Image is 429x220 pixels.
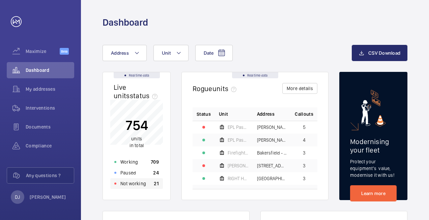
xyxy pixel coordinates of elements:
[352,45,407,61] button: CSV Download
[228,176,249,181] span: RIGHT HAND LIFT
[30,194,66,200] p: [PERSON_NAME]
[103,16,148,29] h1: Dashboard
[228,150,249,155] span: Firefighters - EPL Passenger Lift No 2
[114,83,160,100] h2: Live units
[26,86,74,92] span: My addresses
[131,136,142,141] span: units
[303,150,306,155] span: 3
[153,169,159,176] p: 24
[257,150,287,155] span: Bakersfield - High Risk Building - [GEOGRAPHIC_DATA]
[361,90,386,127] img: marketing-card.svg
[162,50,171,56] span: Unit
[350,185,397,201] a: Learn more
[195,45,233,61] button: Date
[295,111,313,117] span: Callouts
[219,111,228,117] span: Unit
[193,84,239,93] h2: Rogue
[257,138,287,142] span: [PERSON_NAME] House - [PERSON_NAME][GEOGRAPHIC_DATA]
[303,163,306,168] span: 3
[120,159,138,165] p: Working
[26,67,74,74] span: Dashboard
[257,163,287,168] span: [STREET_ADDRESS][PERSON_NAME] - [PERSON_NAME][GEOGRAPHIC_DATA]
[120,180,146,187] p: Not working
[154,180,159,187] p: 21
[257,111,275,117] span: Address
[125,135,148,149] p: in total
[228,138,249,142] span: EPL Passenger Lift No 2
[26,123,74,130] span: Documents
[257,125,287,130] span: [PERSON_NAME] House - High Risk Building - [PERSON_NAME][GEOGRAPHIC_DATA]
[228,163,249,168] span: [PERSON_NAME] Platform Lift
[60,48,69,55] span: Beta
[197,111,211,117] p: Status
[15,194,20,200] p: DJ
[282,83,317,94] button: More details
[26,142,74,149] span: Compliance
[151,159,159,165] p: 709
[111,50,129,56] span: Address
[153,45,189,61] button: Unit
[350,137,397,154] h2: Modernising your fleet
[204,50,213,56] span: Date
[26,48,60,55] span: Maximize
[368,50,400,56] span: CSV Download
[125,117,148,134] p: 754
[303,176,306,181] span: 3
[350,158,397,178] p: Protect your equipment's value, modernise it with us!
[232,72,278,78] div: Real time data
[228,125,249,130] span: EPL Passenger Lift No 1
[212,84,239,93] span: units
[130,91,161,100] span: status
[26,172,74,179] span: Any questions ?
[103,45,147,61] button: Address
[114,72,160,78] div: Real time data
[257,176,287,181] span: [GEOGRAPHIC_DATA] Flats 1-65 - High Risk Building - [GEOGRAPHIC_DATA] 1-65
[120,169,136,176] p: Paused
[303,125,306,130] span: 5
[26,105,74,111] span: Interventions
[303,138,306,142] span: 4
